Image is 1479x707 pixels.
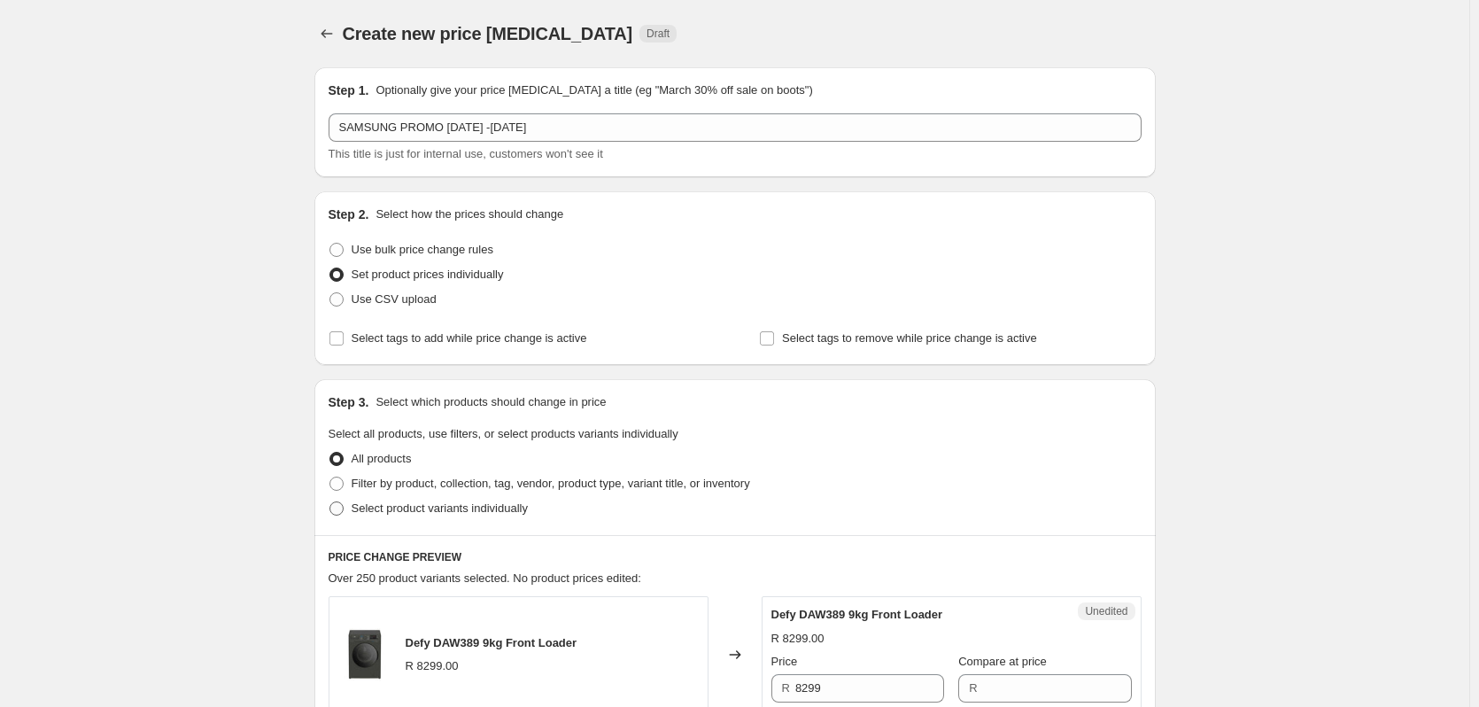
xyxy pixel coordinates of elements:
[376,393,606,411] p: Select which products should change in price
[329,571,641,585] span: Over 250 product variants selected. No product prices edited:
[329,427,678,440] span: Select all products, use filters, or select products variants individually
[782,681,790,695] span: R
[338,628,391,681] img: defy-daw389-9kg-front-loader-364526_80x.jpg
[376,206,563,223] p: Select how the prices should change
[352,477,750,490] span: Filter by product, collection, tag, vendor, product type, variant title, or inventory
[352,501,528,515] span: Select product variants individually
[343,24,633,43] span: Create new price [MEDICAL_DATA]
[771,655,798,668] span: Price
[406,657,459,675] div: R 8299.00
[329,393,369,411] h2: Step 3.
[1085,604,1127,618] span: Unedited
[329,206,369,223] h2: Step 2.
[314,21,339,46] button: Price change jobs
[352,331,587,345] span: Select tags to add while price change is active
[406,636,577,649] span: Defy DAW389 9kg Front Loader
[771,608,943,621] span: Defy DAW389 9kg Front Loader
[352,243,493,256] span: Use bulk price change rules
[352,452,412,465] span: All products
[329,82,369,99] h2: Step 1.
[958,655,1047,668] span: Compare at price
[782,331,1037,345] span: Select tags to remove while price change is active
[647,27,670,41] span: Draft
[329,550,1142,564] h6: PRICE CHANGE PREVIEW
[969,681,977,695] span: R
[376,82,812,99] p: Optionally give your price [MEDICAL_DATA] a title (eg "March 30% off sale on boots")
[352,292,437,306] span: Use CSV upload
[329,147,603,160] span: This title is just for internal use, customers won't see it
[352,268,504,281] span: Set product prices individually
[329,113,1142,142] input: 30% off holiday sale
[771,630,825,648] div: R 8299.00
